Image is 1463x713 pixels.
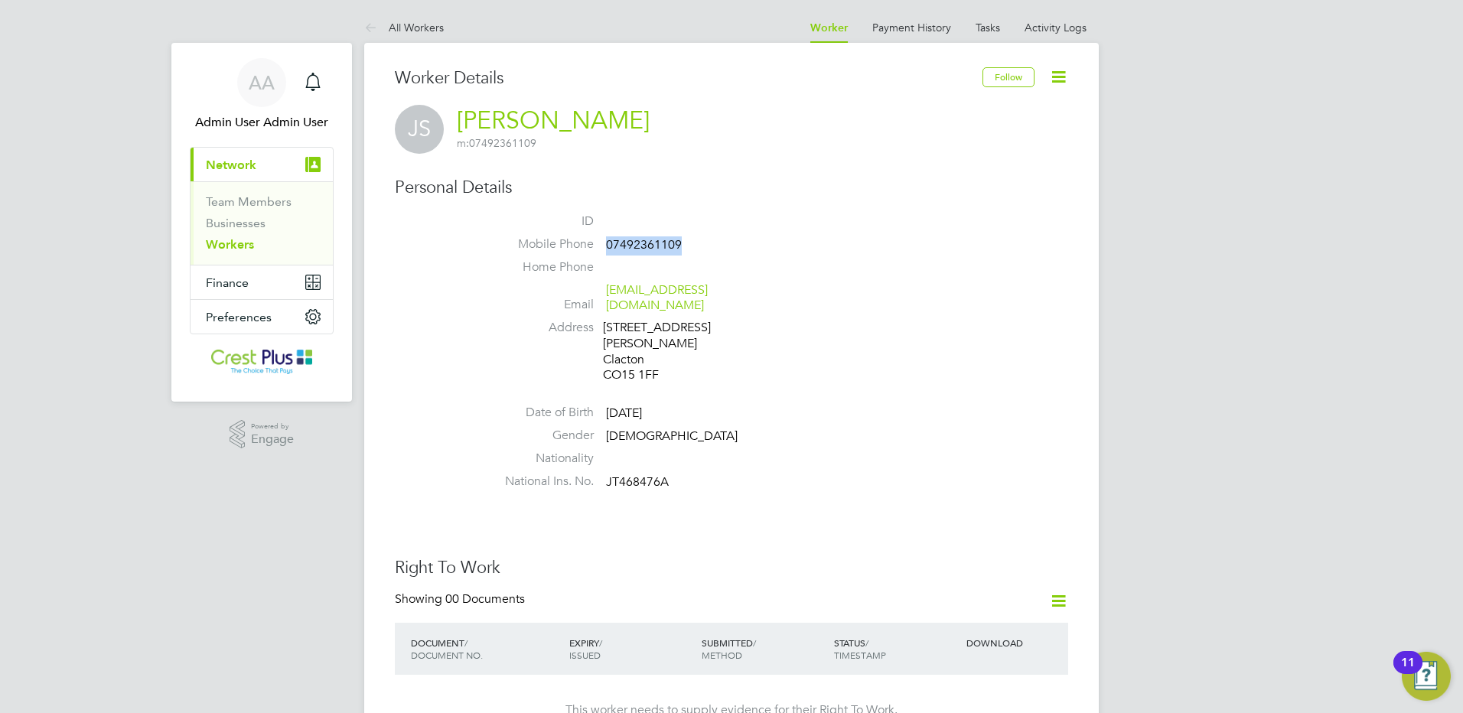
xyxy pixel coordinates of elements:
span: Engage [251,433,294,446]
a: Worker [810,21,848,34]
label: National Ins. No. [487,474,594,490]
label: Nationality [487,451,594,467]
div: EXPIRY [565,629,698,669]
span: METHOD [702,649,742,661]
div: SUBMITTED [698,629,830,669]
label: Date of Birth [487,405,594,421]
span: DOCUMENT NO. [411,649,483,661]
span: 00 Documents [445,591,525,607]
div: 11 [1401,663,1415,682]
div: [STREET_ADDRESS][PERSON_NAME] Clacton CO15 1FF [603,320,748,383]
div: STATUS [830,629,963,669]
span: m: [457,136,469,150]
button: Finance [191,265,333,299]
a: [EMAIL_ADDRESS][DOMAIN_NAME] [606,282,708,314]
nav: Main navigation [171,43,352,402]
span: Network [206,158,256,172]
span: JT468476A [606,474,669,490]
h3: Personal Details [395,177,1068,199]
span: JS [395,105,444,154]
a: All Workers [364,21,444,34]
button: Open Resource Center, 11 new notifications [1402,652,1451,701]
label: Gender [487,428,594,444]
a: Businesses [206,216,266,230]
span: / [865,636,868,649]
a: Activity Logs [1025,21,1087,34]
button: Follow [982,67,1035,87]
a: Tasks [976,21,1000,34]
span: [DATE] [606,405,642,421]
label: Email [487,297,594,313]
span: Powered by [251,420,294,433]
a: Team Members [206,194,292,209]
div: DOCUMENT [407,629,565,669]
span: Preferences [206,310,272,324]
a: AAAdmin User Admin User [190,58,334,132]
a: Go to home page [190,350,334,374]
span: AA [249,73,275,93]
button: Network [191,148,333,181]
span: Admin User Admin User [190,113,334,132]
span: 07492361109 [606,237,682,252]
div: DOWNLOAD [963,629,1068,656]
h3: Worker Details [395,67,982,90]
span: [DEMOGRAPHIC_DATA] [606,428,738,444]
span: ISSUED [569,649,601,661]
label: Mobile Phone [487,236,594,252]
a: [PERSON_NAME] [457,106,650,135]
span: / [599,636,602,649]
span: / [464,636,468,649]
label: Home Phone [487,259,594,275]
a: Powered byEngage [230,420,295,449]
div: Showing [395,591,528,607]
span: TIMESTAMP [834,649,886,661]
img: crestplusoperations-logo-retina.png [211,350,313,374]
h3: Right To Work [395,557,1068,579]
button: Preferences [191,300,333,334]
div: Network [191,181,333,265]
label: Address [487,320,594,336]
span: / [753,636,756,649]
label: ID [487,213,594,230]
span: 07492361109 [457,136,536,150]
span: Finance [206,275,249,290]
a: Workers [206,237,254,252]
a: Payment History [872,21,951,34]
